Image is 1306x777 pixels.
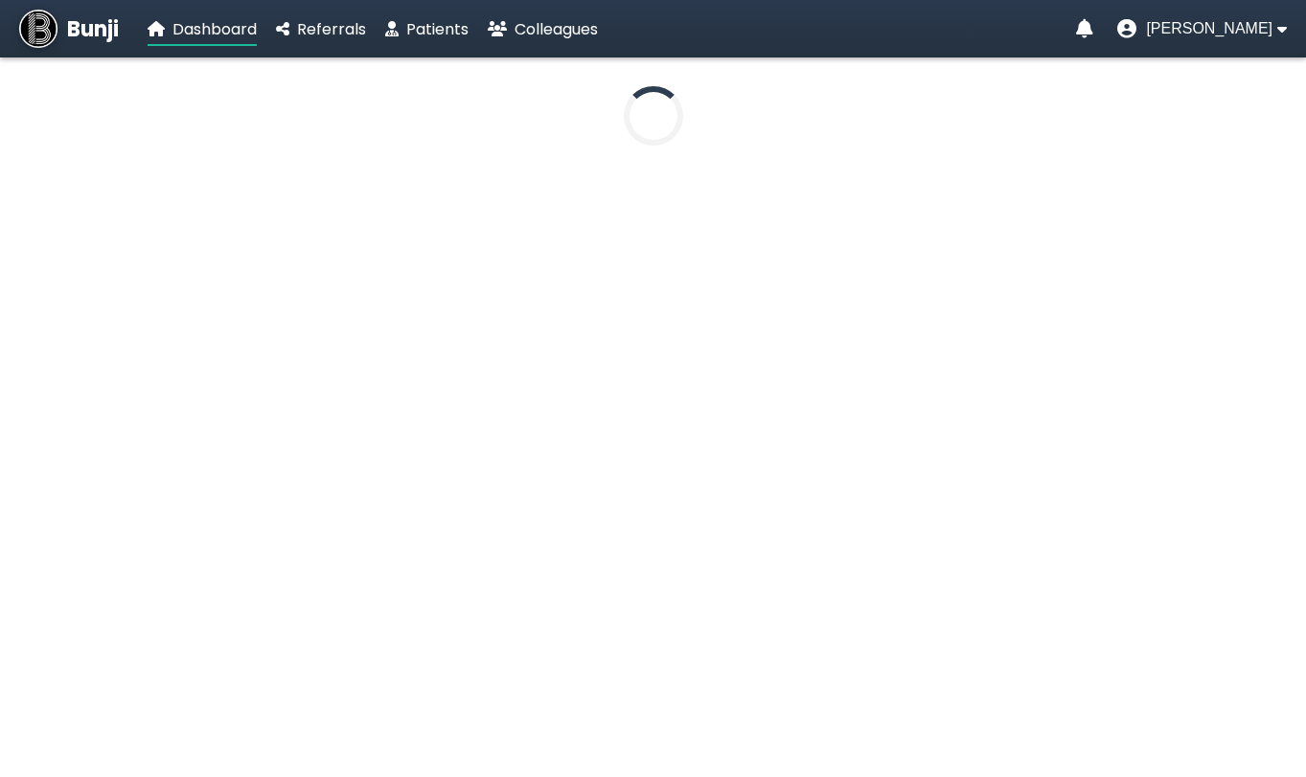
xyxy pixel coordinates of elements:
[515,18,598,40] span: Colleagues
[1117,19,1287,38] button: User menu
[406,18,469,40] span: Patients
[488,17,598,41] a: Colleagues
[19,10,119,48] a: Bunji
[297,18,366,40] span: Referrals
[1076,19,1093,38] a: Notifications
[19,10,57,48] img: Bunji Dental Referral Management
[1146,20,1272,37] span: [PERSON_NAME]
[67,13,119,45] span: Bunji
[148,17,257,41] a: Dashboard
[276,17,366,41] a: Referrals
[172,18,257,40] span: Dashboard
[385,17,469,41] a: Patients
